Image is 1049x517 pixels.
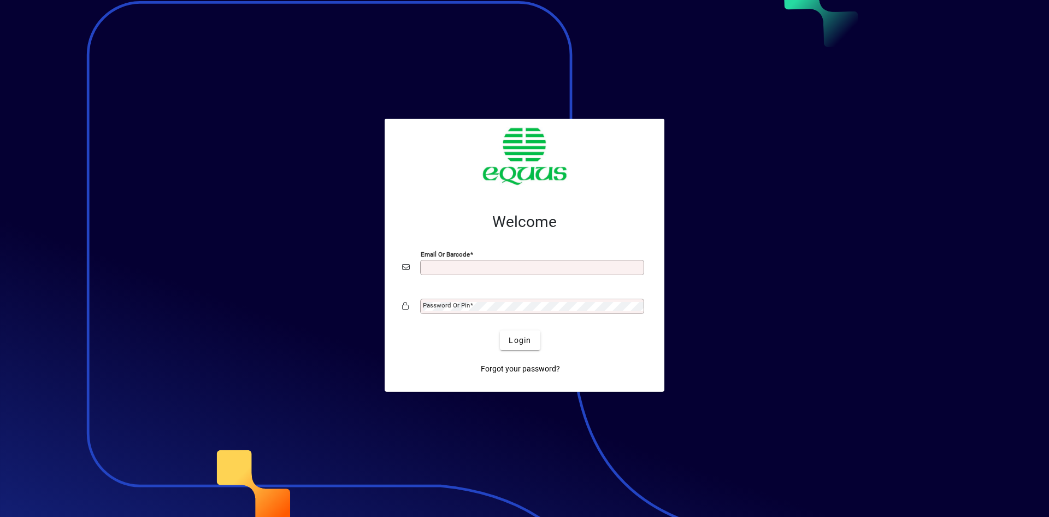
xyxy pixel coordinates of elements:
a: Forgot your password? [476,359,564,379]
span: Forgot your password? [481,363,560,375]
button: Login [500,330,540,350]
mat-label: Password or Pin [423,301,470,309]
mat-label: Email or Barcode [421,251,470,258]
h2: Welcome [402,213,647,231]
span: Login [509,335,531,346]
